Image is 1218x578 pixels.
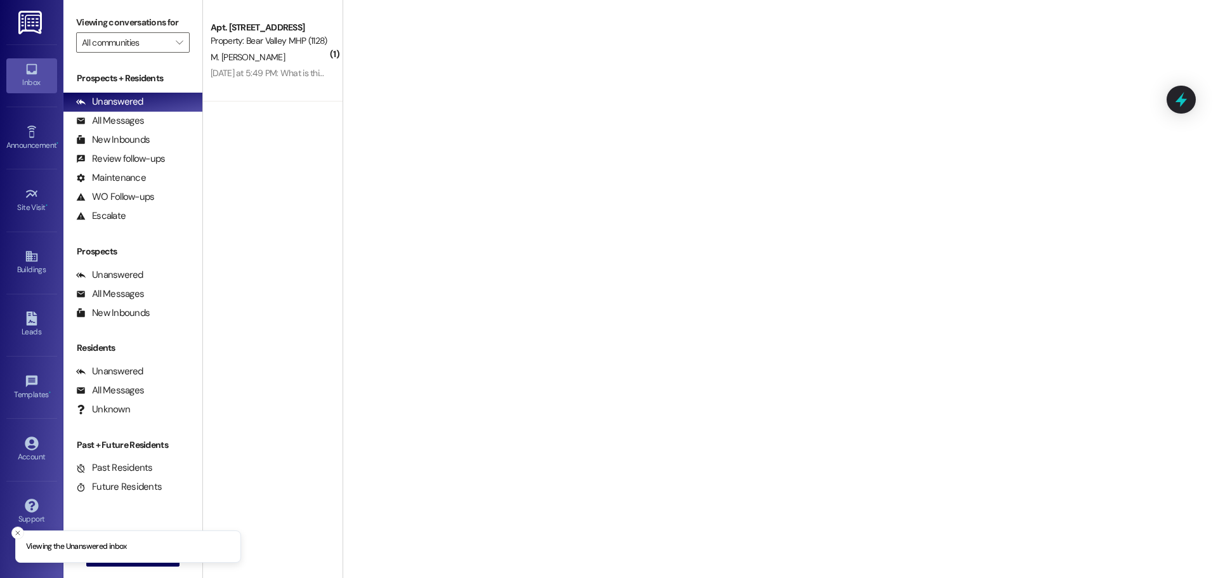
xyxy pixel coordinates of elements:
div: All Messages [76,287,144,301]
div: New Inbounds [76,133,150,147]
a: Templates • [6,371,57,405]
div: Unanswered [76,95,143,108]
div: Unanswered [76,268,143,282]
span: • [46,201,48,210]
div: All Messages [76,114,144,128]
div: Prospects + Residents [63,72,202,85]
span: • [56,139,58,148]
div: Unanswered [76,365,143,378]
a: Inbox [6,58,57,93]
label: Viewing conversations for [76,13,190,32]
div: Past + Future Residents [63,438,202,452]
a: Site Visit • [6,183,57,218]
div: Review follow-ups [76,152,165,166]
a: Buildings [6,246,57,280]
div: New Inbounds [76,306,150,320]
i:  [176,37,183,48]
div: Apt. [STREET_ADDRESS] [211,21,328,34]
img: ResiDesk Logo [18,11,44,34]
a: Account [6,433,57,467]
a: Leads [6,308,57,342]
div: Escalate [76,209,126,223]
p: Viewing the Unanswered inbox [26,541,127,553]
span: M. [PERSON_NAME] [211,51,285,63]
span: • [49,388,51,397]
div: Future Residents [76,480,162,494]
div: [DATE] at 5:49 PM: What is this notice for? Did you receive payment or not? [211,67,487,79]
div: Unknown [76,403,130,416]
div: Residents [63,341,202,355]
input: All communities [82,32,169,53]
div: Maintenance [76,171,146,185]
div: All Messages [76,384,144,397]
div: Property: Bear Valley MHP (1128) [211,34,328,48]
div: Prospects [63,245,202,258]
a: Support [6,495,57,529]
div: WO Follow-ups [76,190,154,204]
button: Close toast [11,527,24,539]
div: Past Residents [76,461,153,475]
